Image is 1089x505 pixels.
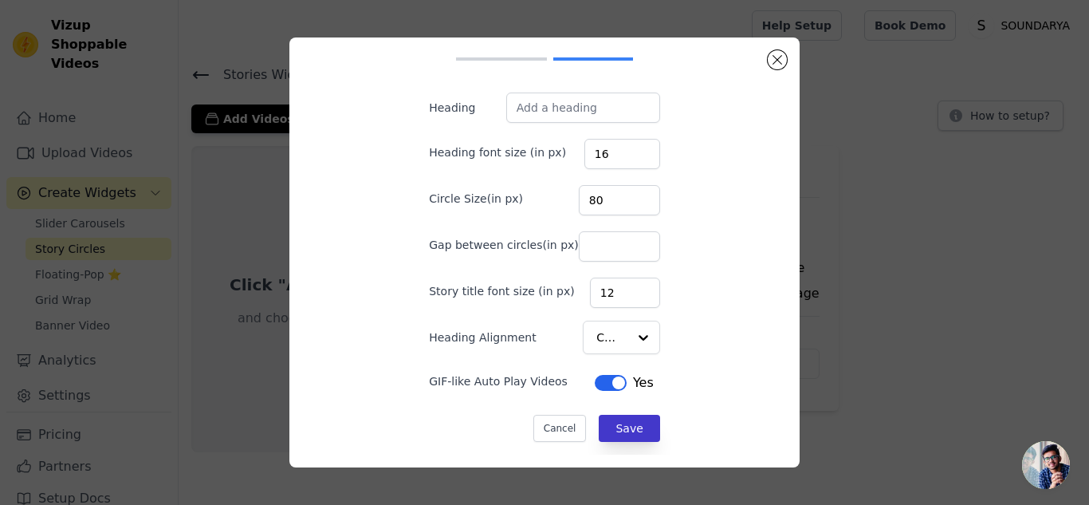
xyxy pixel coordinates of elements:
button: Cancel [533,415,587,442]
span: Yes [633,373,654,393]
label: Gap between circles(in px) [429,237,579,253]
label: Circle Size(in px) [429,191,523,207]
a: Open chat [1022,441,1070,489]
label: Heading font size (in px) [429,144,566,160]
label: Heading Alignment [429,329,539,345]
input: Add a heading [506,93,660,123]
label: Heading [429,100,506,116]
button: Save [599,415,659,442]
label: GIF-like Auto Play Videos [429,373,568,389]
button: Close modal [768,50,787,69]
label: Story title font size (in px) [429,283,574,299]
